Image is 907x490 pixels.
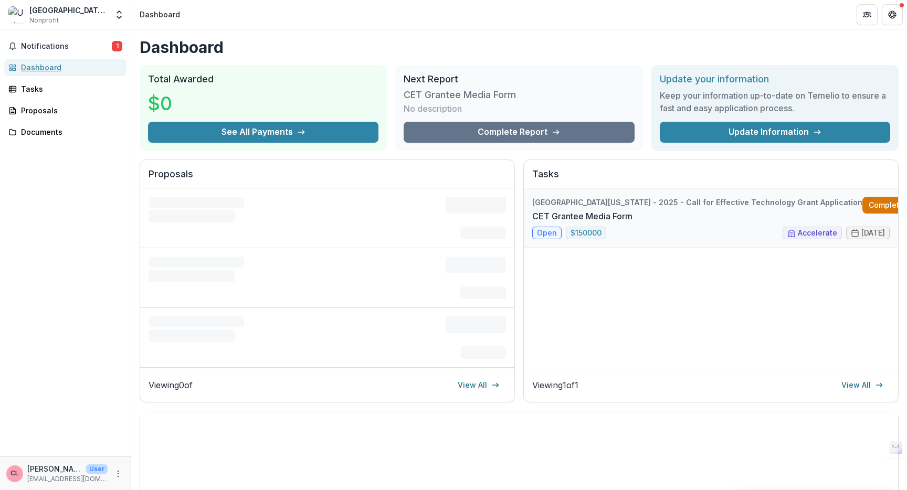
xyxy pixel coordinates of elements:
p: [PERSON_NAME] [27,463,82,474]
div: Tasks [21,83,118,94]
div: Dashboard [140,9,180,20]
nav: breadcrumb [135,7,184,22]
a: Documents [4,123,126,141]
p: No description [404,102,462,115]
div: Documents [21,126,118,137]
button: Get Help [882,4,903,25]
span: 1 [112,41,122,51]
h3: $0 [148,89,227,118]
p: [EMAIL_ADDRESS][DOMAIN_NAME] [27,474,108,484]
div: Proposals [21,105,118,116]
h3: Keep your information up-to-date on Temelio to ensure a fast and easy application process. [660,89,890,114]
a: Complete Report [404,122,634,143]
button: Open entity switcher [112,4,126,25]
div: [GEOGRAPHIC_DATA][US_STATE] [29,5,108,16]
h1: Dashboard [140,38,899,57]
h2: Total Awarded [148,73,378,85]
img: University of Utah [8,6,25,23]
h2: Update your information [660,73,890,85]
button: Notifications1 [4,38,126,55]
a: Tasks [4,80,126,98]
p: Viewing 1 of 1 [532,379,578,391]
p: Viewing 0 of [149,379,193,391]
a: Proposals [4,102,126,119]
button: More [112,467,124,480]
button: Partners [857,4,878,25]
p: User [86,464,108,474]
span: Notifications [21,42,112,51]
div: Dashboard [21,62,118,73]
a: Dashboard [4,59,126,76]
a: CET Grantee Media Form [532,210,632,222]
h2: Proposals [149,168,506,188]
span: Nonprofit [29,16,59,25]
h3: CET Grantee Media Form [404,89,516,101]
h2: Tasks [532,168,890,188]
a: View All [451,377,506,393]
h2: Next Report [404,73,634,85]
a: View All [835,377,890,393]
button: See All Payments [148,122,378,143]
a: Update Information [660,122,890,143]
div: Chenglu Li [10,470,19,477]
